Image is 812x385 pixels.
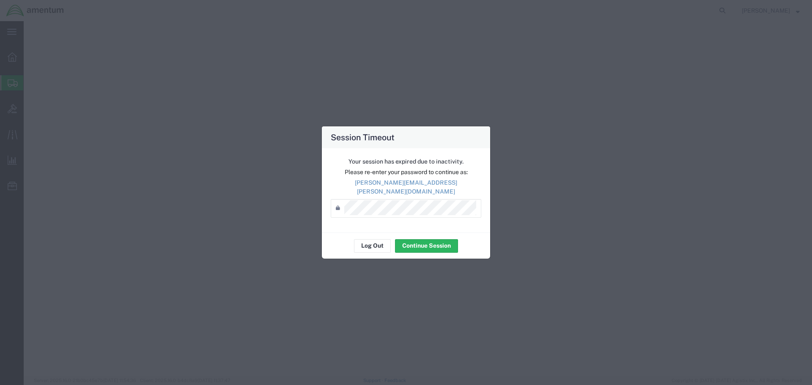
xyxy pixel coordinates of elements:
[331,178,481,196] p: [PERSON_NAME][EMAIL_ADDRESS][PERSON_NAME][DOMAIN_NAME]
[354,239,391,253] button: Log Out
[331,157,481,166] p: Your session has expired due to inactivity.
[331,131,395,143] h4: Session Timeout
[331,168,481,177] p: Please re-enter your password to continue as:
[395,239,458,253] button: Continue Session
